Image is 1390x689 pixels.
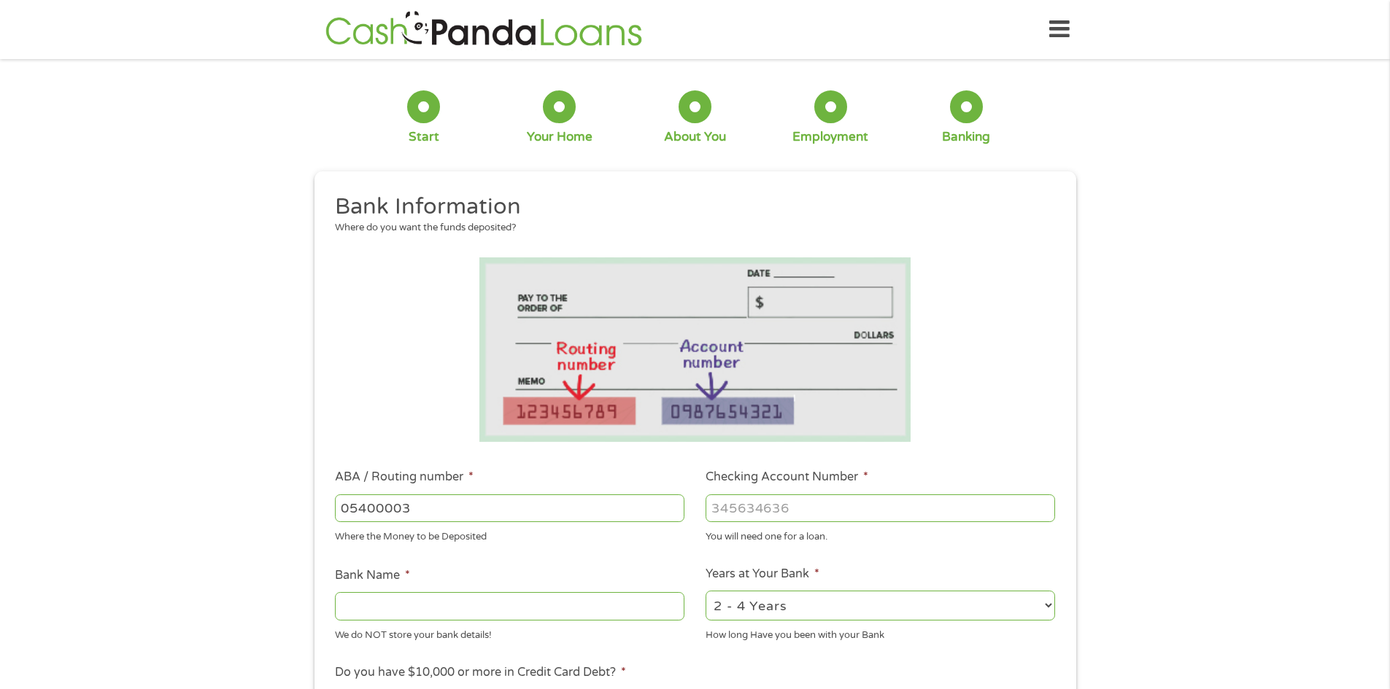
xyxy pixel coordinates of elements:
[479,257,911,442] img: Routing number location
[335,568,410,583] label: Bank Name
[706,525,1055,545] div: You will need one for a loan.
[792,129,868,145] div: Employment
[409,129,439,145] div: Start
[335,623,684,642] div: We do NOT store your bank details!
[335,525,684,545] div: Where the Money to be Deposited
[706,494,1055,522] input: 345634636
[335,494,684,522] input: 263177916
[942,129,990,145] div: Banking
[335,221,1044,235] div: Where do you want the funds deposited?
[706,623,1055,642] div: How long Have you been with your Bank
[664,129,726,145] div: About You
[321,9,646,50] img: GetLoanNow Logo
[335,192,1044,222] h2: Bank Information
[706,567,819,582] label: Years at Your Bank
[527,129,592,145] div: Your Home
[335,470,474,485] label: ABA / Routing number
[335,665,626,680] label: Do you have $10,000 or more in Credit Card Debt?
[706,470,868,485] label: Checking Account Number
